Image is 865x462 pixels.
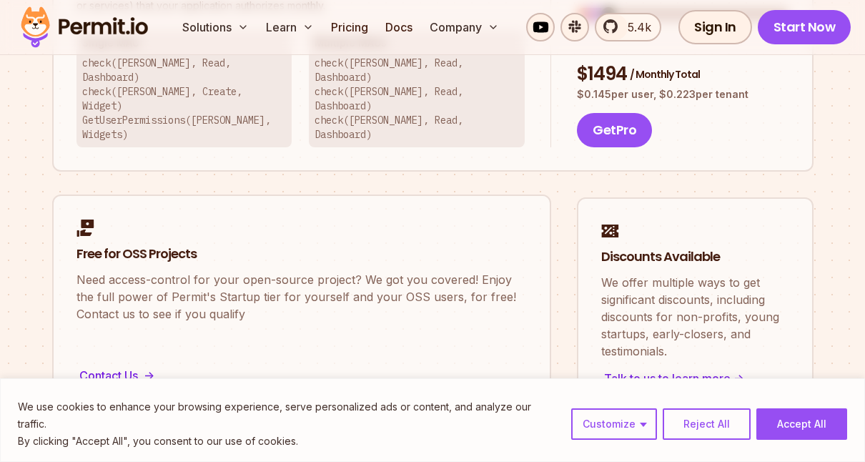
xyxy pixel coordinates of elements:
[601,248,789,266] h2: Discounts Available
[380,13,418,41] a: Docs
[577,197,814,413] a: Discounts AvailableWe offer multiple ways to get significant discounts, including discounts for n...
[577,62,789,87] div: $ 1494
[18,398,560,433] p: We use cookies to enhance your browsing experience, serve personalized ads or content, and analyz...
[601,274,789,360] p: We offer multiple ways to get significant discounts, including discounts for non-profits, young s...
[601,368,789,388] div: Talk to us to learn more
[14,3,154,51] img: Permit logo
[758,10,851,44] a: Start Now
[76,245,527,263] h2: Free for OSS Projects
[18,433,560,450] p: By clicking "Accept All", you consent to our use of cookies.
[571,408,657,440] button: Customize
[82,56,287,142] p: check([PERSON_NAME], Read, Dashboard) check([PERSON_NAME], Create, Widget) GetUserPermissions([PE...
[424,13,505,41] button: Company
[144,367,154,384] span: ->
[595,13,661,41] a: 5.4k
[577,87,789,102] p: $ 0.145 per user, $ 0.223 per tenant
[76,271,527,323] p: Need access-control for your open-source project? We got you covered! Enjoy the full power of Per...
[177,13,254,41] button: Solutions
[733,370,744,387] span: ->
[663,408,751,440] button: Reject All
[619,19,651,36] span: 5.4k
[315,56,519,142] p: check([PERSON_NAME], Read, Dashboard) check([PERSON_NAME], Read, Dashboard) check([PERSON_NAME], ...
[325,13,374,41] a: Pricing
[260,13,320,41] button: Learn
[678,10,752,44] a: Sign In
[52,195,551,411] a: Free for OSS ProjectsNeed access-control for your open-source project? We got you covered! Enjoy ...
[630,67,700,82] span: / Monthly Total
[577,113,652,147] button: GetPro
[76,365,527,385] div: Contact Us
[756,408,847,440] button: Accept All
